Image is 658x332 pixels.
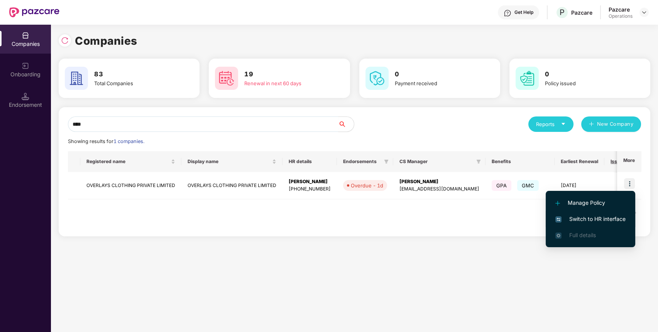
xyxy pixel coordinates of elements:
span: Showing results for [68,138,144,144]
h1: Companies [75,32,137,49]
span: filter [476,159,481,164]
img: svg+xml;base64,PHN2ZyB3aWR0aD0iMjAiIGhlaWdodD0iMjAiIHZpZXdCb3g9IjAgMCAyMCAyMCIgZmlsbD0ibm9uZSIgeG... [22,62,29,70]
th: Registered name [80,151,181,172]
span: filter [475,157,482,166]
span: Registered name [86,158,169,165]
span: GMC [517,180,539,191]
span: caret-down [561,121,566,126]
div: [EMAIL_ADDRESS][DOMAIN_NAME] [399,185,479,193]
h3: 83 [94,69,178,79]
button: search [338,116,354,132]
span: Endorsements [343,158,381,165]
div: Pazcare [571,9,592,16]
img: svg+xml;base64,PHN2ZyB4bWxucz0iaHR0cDovL3d3dy53My5vcmcvMjAwMC9zdmciIHdpZHRoPSI2MCIgaGVpZ2h0PSI2MC... [516,67,539,90]
img: svg+xml;base64,PHN2ZyB4bWxucz0iaHR0cDovL3d3dy53My5vcmcvMjAwMC9zdmciIHdpZHRoPSI2MCIgaGVpZ2h0PSI2MC... [365,67,389,90]
span: Issues [611,158,626,165]
span: Manage Policy [555,199,626,207]
img: New Pazcare Logo [9,7,59,17]
div: Total Companies [94,79,178,87]
h3: 19 [244,69,328,79]
button: plusNew Company [581,116,641,132]
th: Earliest Renewal [555,151,604,172]
th: HR details [282,151,337,172]
span: filter [384,159,389,164]
div: [PERSON_NAME] [399,178,479,185]
img: svg+xml;base64,PHN2ZyB4bWxucz0iaHR0cDovL3d3dy53My5vcmcvMjAwMC9zdmciIHdpZHRoPSI2MCIgaGVpZ2h0PSI2MC... [215,67,238,90]
span: Switch to HR interface [555,215,626,223]
img: svg+xml;base64,PHN2ZyBpZD0iQ29tcGFuaWVzIiB4bWxucz0iaHR0cDovL3d3dy53My5vcmcvMjAwMC9zdmciIHdpZHRoPS... [22,32,29,39]
th: Benefits [485,151,555,172]
span: New Company [597,120,634,128]
span: Full details [569,232,596,238]
th: Issues [604,151,638,172]
span: filter [382,157,390,166]
img: svg+xml;base64,PHN2ZyBpZD0iRHJvcGRvd24tMzJ4MzIiIHhtbG5zPSJodHRwOi8vd3d3LnczLm9yZy8yMDAwL3N2ZyIgd2... [641,9,647,15]
img: svg+xml;base64,PHN2ZyB4bWxucz0iaHR0cDovL3d3dy53My5vcmcvMjAwMC9zdmciIHdpZHRoPSIxNiIgaGVpZ2h0PSIxNi... [555,216,562,222]
th: Display name [181,151,282,172]
img: svg+xml;base64,PHN2ZyBpZD0iSGVscC0zMngzMiIgeG1sbnM9Imh0dHA6Ly93d3cudzMub3JnLzIwMDAvc3ZnIiB3aWR0aD... [504,9,511,17]
div: Payment received [395,79,479,87]
img: svg+xml;base64,PHN2ZyB3aWR0aD0iMTQuNSIgaGVpZ2h0PSIxNC41IiB2aWV3Qm94PSIwIDAgMTYgMTYiIGZpbGw9Im5vbm... [22,93,29,100]
h3: 0 [395,69,479,79]
div: Overdue - 1d [351,182,383,189]
span: P [560,8,565,17]
h3: 0 [545,69,629,79]
th: More [617,151,641,172]
td: OVERLAYS CLOTHING PRIVATE LIMITED [181,172,282,199]
div: Renewal in next 60 days [244,79,328,87]
span: GPA [492,180,511,191]
img: svg+xml;base64,PHN2ZyB4bWxucz0iaHR0cDovL3d3dy53My5vcmcvMjAwMC9zdmciIHdpZHRoPSIxMi4yMDEiIGhlaWdodD... [555,201,560,206]
img: svg+xml;base64,PHN2ZyB4bWxucz0iaHR0cDovL3d3dy53My5vcmcvMjAwMC9zdmciIHdpZHRoPSIxNi4zNjMiIGhlaWdodD... [555,233,562,239]
div: Operations [609,13,633,19]
span: CS Manager [399,158,473,165]
img: svg+xml;base64,PHN2ZyB4bWxucz0iaHR0cDovL3d3dy53My5vcmcvMjAwMC9zdmciIHdpZHRoPSI2MCIgaGVpZ2h0PSI2MC... [65,67,88,90]
div: [PERSON_NAME] [289,178,331,185]
td: [DATE] [555,172,604,199]
img: svg+xml;base64,PHN2ZyBpZD0iUmVsb2FkLTMyeDMyIiB4bWxucz0iaHR0cDovL3d3dy53My5vcmcvMjAwMC9zdmciIHdpZH... [61,37,69,44]
span: plus [589,121,594,128]
div: Reports [536,120,566,128]
div: Pazcare [609,6,633,13]
div: Get Help [514,9,533,15]
div: Policy issued [545,79,629,87]
span: Display name [188,158,271,165]
div: [PHONE_NUMBER] [289,185,331,193]
span: 1 companies. [113,138,144,144]
div: 0 [611,182,631,189]
img: icon [624,178,635,189]
td: OVERLAYS CLOTHING PRIVATE LIMITED [80,172,181,199]
span: search [338,121,354,127]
